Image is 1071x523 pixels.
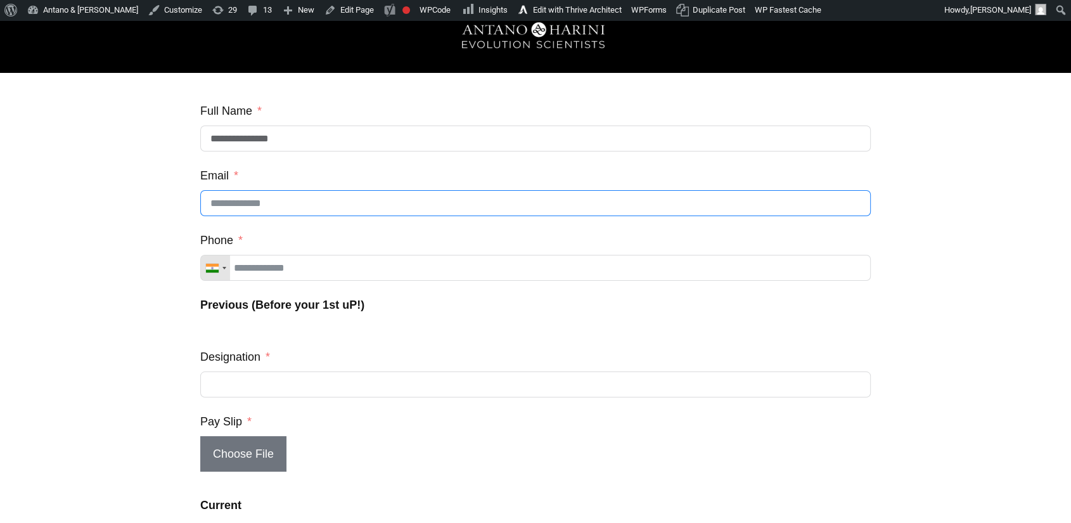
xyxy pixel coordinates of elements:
[200,436,286,472] span: Choose File
[200,371,871,397] input: Designation
[200,100,262,122] label: Full Name
[200,299,364,311] strong: Previous (Before your 1st uP!)
[970,5,1031,15] span: [PERSON_NAME]
[200,164,238,187] label: Email
[402,6,410,14] div: Focus keyphrase not set
[440,13,631,60] img: A&H_Ev png
[200,229,243,252] label: Phone
[201,255,230,280] div: Telephone country code
[200,410,252,433] label: Pay Slip
[200,255,871,281] input: Phone
[200,499,241,512] strong: Current
[478,5,508,15] span: Insights
[200,345,270,368] label: Designation
[200,190,871,216] input: Email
